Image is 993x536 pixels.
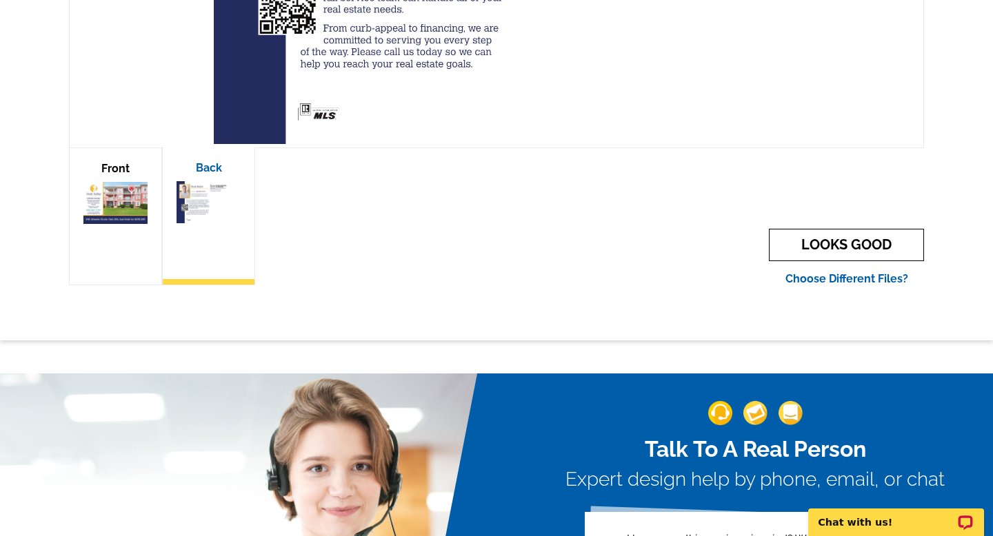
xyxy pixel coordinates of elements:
[708,401,732,425] img: support-img-1.png
[83,162,148,175] p: Front
[83,182,148,224] img: small-thumb.jpg
[565,468,945,491] h3: Expert design help by phone, email, or chat
[779,401,803,425] img: support-img-3_1.png
[177,161,241,174] p: Back
[799,493,993,536] iframe: LiveChat chat widget
[769,229,924,261] a: LOOKS GOOD
[565,436,945,462] h2: Talk To A Real Person
[177,181,241,223] img: small-thumb.jpg
[743,401,768,425] img: support-img-2.png
[785,272,908,285] a: Choose Different Files?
